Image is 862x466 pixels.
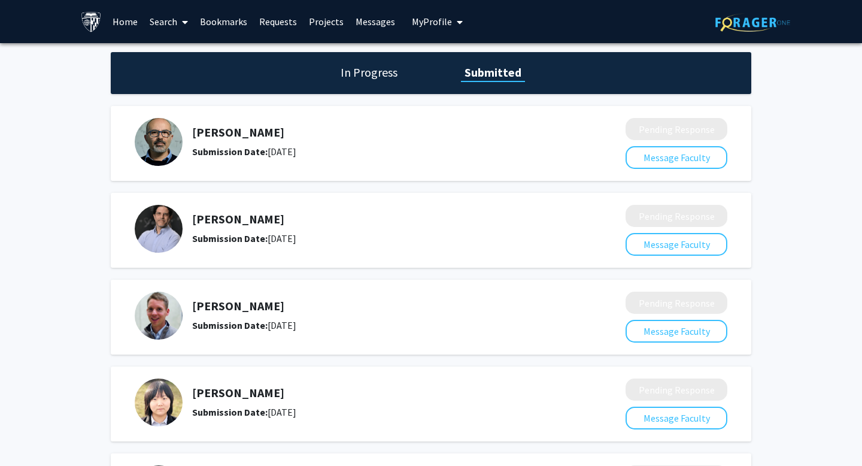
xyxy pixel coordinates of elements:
[626,320,727,343] button: Message Faculty
[350,1,401,43] a: Messages
[253,1,303,43] a: Requests
[135,292,183,340] img: Profile Picture
[626,292,727,314] button: Pending Response
[192,231,562,246] div: [DATE]
[192,406,268,418] b: Submission Date:
[192,319,268,331] b: Submission Date:
[194,1,253,43] a: Bookmarks
[461,64,525,81] h1: Submitted
[107,1,144,43] a: Home
[626,238,727,250] a: Message Faculty
[337,64,401,81] h1: In Progress
[626,118,727,140] button: Pending Response
[135,205,183,253] img: Profile Picture
[192,144,562,159] div: [DATE]
[192,405,562,419] div: [DATE]
[412,16,452,28] span: My Profile
[135,118,183,166] img: Profile Picture
[192,125,562,140] h5: [PERSON_NAME]
[626,412,727,424] a: Message Faculty
[192,232,268,244] b: Submission Date:
[192,386,562,400] h5: [PERSON_NAME]
[626,152,727,164] a: Message Faculty
[626,379,727,401] button: Pending Response
[626,146,727,169] button: Message Faculty
[626,233,727,256] button: Message Faculty
[192,146,268,158] b: Submission Date:
[192,318,562,332] div: [DATE]
[9,412,51,457] iframe: Chat
[303,1,350,43] a: Projects
[81,11,102,32] img: Johns Hopkins University Logo
[135,379,183,426] img: Profile Picture
[192,299,562,313] h5: [PERSON_NAME]
[626,325,727,337] a: Message Faculty
[144,1,194,43] a: Search
[626,407,727,429] button: Message Faculty
[715,13,790,32] img: ForagerOne Logo
[626,205,727,227] button: Pending Response
[192,212,562,226] h5: [PERSON_NAME]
